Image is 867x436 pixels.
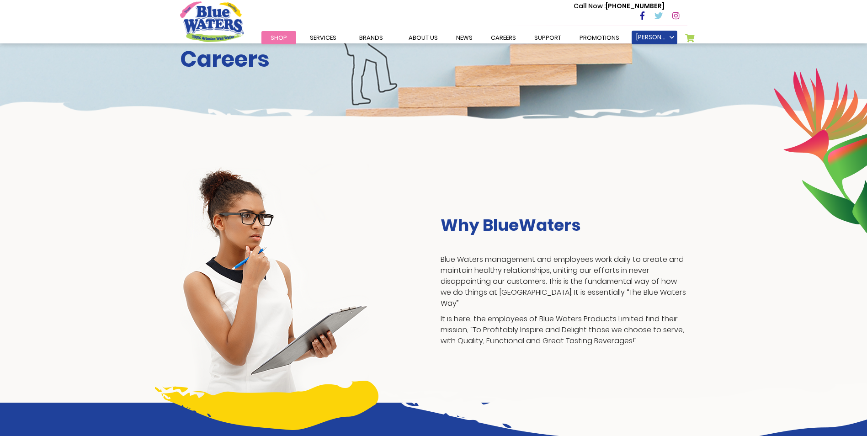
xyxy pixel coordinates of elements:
p: Blue Waters management and employees work daily to create and maintain healthy relationships, uni... [441,254,687,309]
span: Shop [271,33,287,42]
a: [PERSON_NAME] [632,31,677,44]
span: Brands [359,33,383,42]
p: It is here, the employees of Blue Waters Products Limited find their mission, “To Profitably Insp... [441,314,687,346]
h3: Why BlueWaters [441,215,687,235]
a: support [525,31,570,44]
img: career-yellow-bar.png [155,381,378,430]
a: News [447,31,482,44]
a: about us [399,31,447,44]
span: Services [310,33,336,42]
span: Call Now : [574,1,606,11]
a: store logo [180,1,244,42]
img: career-intro-leaves.png [773,68,867,233]
h2: Careers [180,46,687,73]
p: [PHONE_NUMBER] [574,1,665,11]
img: career-girl-image.png [180,164,369,403]
a: Promotions [570,31,628,44]
a: careers [482,31,525,44]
